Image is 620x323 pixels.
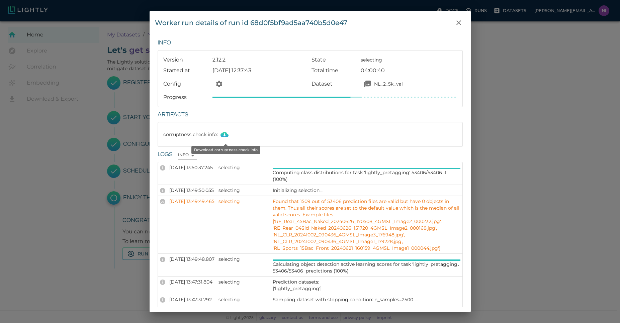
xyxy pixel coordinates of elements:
[191,146,260,154] div: Download corruptness check info
[218,296,269,303] p: selecting
[160,188,165,193] div: INFO
[160,280,165,285] div: INFO
[158,38,463,48] h6: Info
[312,56,358,64] p: State
[160,297,165,303] div: INFO
[312,80,358,88] p: Dataset
[218,256,269,262] p: selecting
[160,165,165,171] div: INFO
[273,261,460,274] p: Calculating object detection active learning scores for task 'lightly_pretagging'. 53406/53406 pr...
[160,199,165,204] div: WARNING
[160,257,165,262] div: INFO
[169,279,214,285] p: [DATE] 13:47:31.804
[158,149,173,160] h6: Logs
[155,17,347,28] div: Worker run details of run id 68d0f5bf9ad5aa740b5d0e47
[158,110,463,120] h6: Artifacts
[210,53,308,64] div: 2.12.2
[218,198,269,205] p: selecting
[361,77,457,91] a: Open your dataset NL_2_5k_valNL_2_5k_val
[163,56,210,64] p: Version
[273,296,460,303] p: Sampling dataset with stopping condition: n_samples=2500 ...
[169,198,214,205] p: [DATE] 13:49:49.465
[212,67,251,74] span: [DATE] 12:37:43
[163,128,237,141] p: corruptness check info :
[273,198,460,251] p: Found that 1509 out of 53406 prediction files are valid but have 0 objects in them. Thus all thei...
[169,256,214,262] p: [DATE] 13:49:48.807
[273,279,460,292] p: Prediction datasets: ['lightly_pretagging']
[163,93,210,101] p: Progress
[374,81,403,87] p: NL_2_5k_val
[361,67,385,74] time: 04:00:40
[361,77,374,91] button: Open your dataset NL_2_5k_val
[361,57,382,63] span: selecting
[218,164,269,171] p: selecting
[273,169,460,183] p: Computing class distributions for task 'lightly_pretagging' 53406/53406 it (100%)
[273,187,460,194] p: Initializing selection...
[218,187,269,194] p: selecting
[169,164,214,171] p: [DATE] 13:50:37.245
[169,296,214,303] p: [DATE] 13:47:31.792
[163,80,210,88] p: Config
[163,67,210,75] p: Started at
[218,128,231,141] button: Download corruptness check info
[312,67,358,75] p: Total time
[169,187,214,194] p: [DATE] 13:49:50.055
[452,16,465,29] button: close
[218,279,269,285] p: selecting
[178,151,197,159] div: INFO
